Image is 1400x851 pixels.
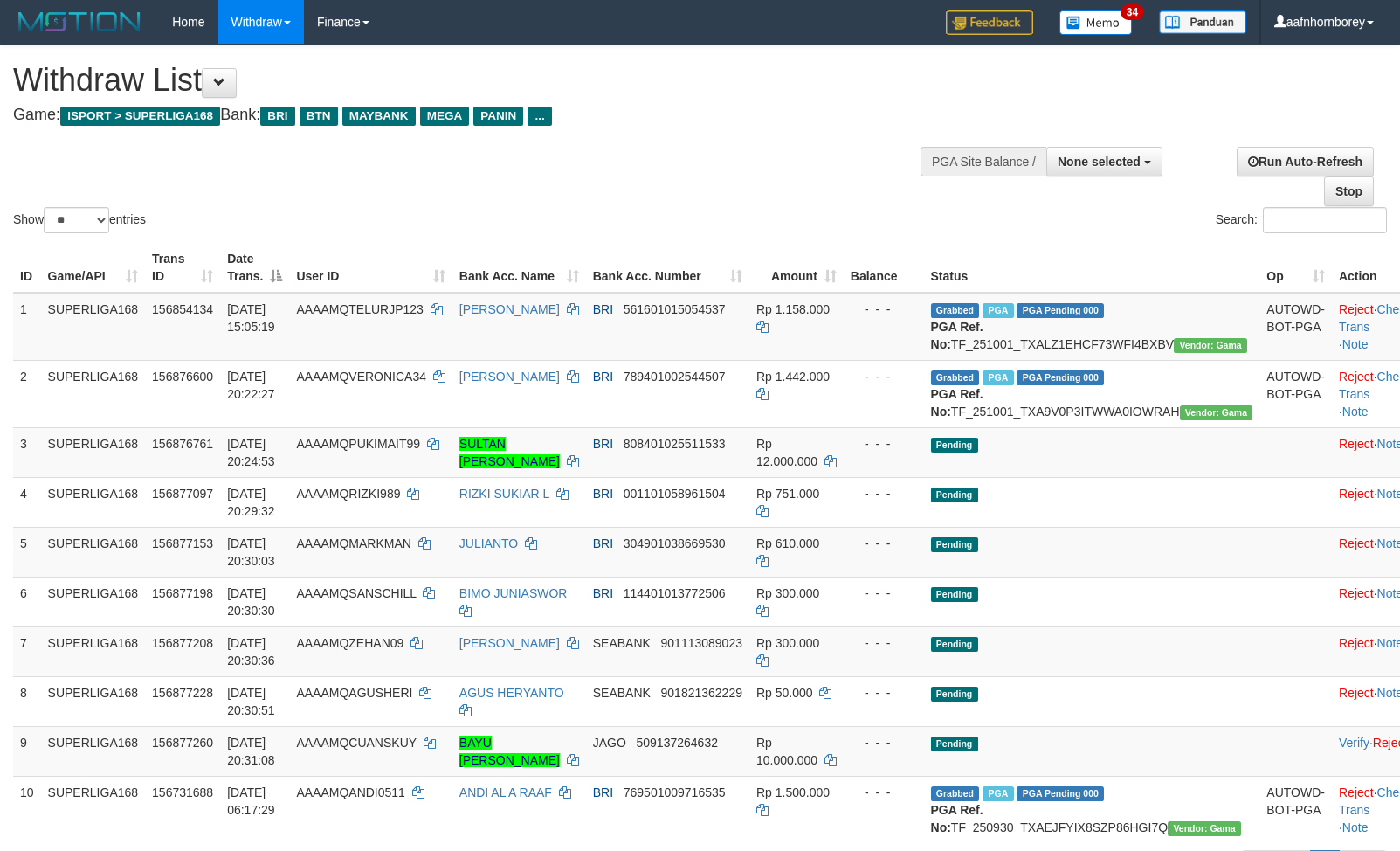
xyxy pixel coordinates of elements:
[624,586,726,600] span: Copy 114401013772506 to clipboard
[593,736,626,750] span: JAGO
[1259,293,1332,361] td: AUTOWD-BOT-PGA
[41,477,146,527] td: SUPERLIGA168
[60,107,220,126] span: ISPORT > SUPERLIGA168
[227,686,275,717] span: [DATE] 20:30:51
[459,370,560,384] a: [PERSON_NAME]
[931,737,978,751] span: Pending
[227,636,275,668] span: [DATE] 20:30:36
[946,10,1033,35] img: Feedback.jpg
[924,243,1260,293] th: Status
[41,577,146,626] td: SUPERLIGA168
[661,686,742,700] span: Copy 901821362229 to clipboard
[13,243,41,293] th: ID
[921,147,1046,176] div: PGA Site Balance /
[931,370,980,385] span: Grabbed
[851,585,917,602] div: - - -
[13,676,41,726] td: 8
[152,636,213,650] span: 156877208
[296,636,403,650] span: AAAAMQZEHAN09
[1324,176,1374,206] a: Stop
[924,360,1260,427] td: TF_251001_TXA9V0P3ITWWA0IOWRAH
[586,243,749,293] th: Bank Acc. Number: activate to sort column ascending
[152,370,213,384] span: 156876600
[1339,736,1369,750] a: Verify
[851,485,917,502] div: - - -
[624,536,726,550] span: Copy 304901038669530 to clipboard
[459,736,560,767] a: BAYU [PERSON_NAME]
[931,320,983,351] b: PGA Ref. No:
[661,636,742,650] span: Copy 901113089023 to clipboard
[13,360,41,427] td: 2
[983,786,1013,801] span: Marked by aafromsomean
[227,785,275,817] span: [DATE] 06:17:29
[13,626,41,676] td: 7
[420,107,470,126] span: MEGA
[452,243,586,293] th: Bank Acc. Name: activate to sort column ascending
[593,487,613,501] span: BRI
[289,243,452,293] th: User ID: activate to sort column ascending
[756,586,819,600] span: Rp 300.000
[1174,338,1247,353] span: Vendor URL: https://trx31.1velocity.biz
[756,487,819,501] span: Rp 751.000
[227,370,275,401] span: [DATE] 20:22:27
[1342,820,1369,834] a: Note
[844,243,924,293] th: Balance
[637,736,718,750] span: Copy 509137264632 to clipboard
[1237,147,1374,176] a: Run Auto-Refresh
[756,370,830,384] span: Rp 1.442.000
[1017,370,1104,385] span: PGA Pending
[931,488,978,502] span: Pending
[41,726,146,776] td: SUPERLIGA168
[13,577,41,626] td: 6
[756,736,817,767] span: Rp 10.000.000
[1259,360,1332,427] td: AUTOWD-BOT-PGA
[1339,785,1374,799] a: Reject
[1339,586,1374,600] a: Reject
[13,107,916,124] h4: Game: Bank:
[1059,10,1133,35] img: Button%20Memo.svg
[756,437,817,468] span: Rp 12.000.000
[931,803,983,834] b: PGA Ref. No:
[13,293,41,361] td: 1
[924,776,1260,843] td: TF_250930_TXAEJFYIX8SZP86HGI7Q
[296,785,405,799] span: AAAAMQANDI0511
[13,9,146,35] img: MOTION_logo.png
[296,487,400,501] span: AAAAMQRIZKI989
[300,107,338,126] span: BTN
[1342,337,1369,351] a: Note
[296,437,420,451] span: AAAAMQPUKIMAIT99
[1339,636,1374,650] a: Reject
[152,586,213,600] span: 156877198
[593,636,651,650] span: SEABANK
[459,636,560,650] a: [PERSON_NAME]
[296,736,416,750] span: AAAAMQCUANSKUY
[931,587,978,602] span: Pending
[41,427,146,477] td: SUPERLIGA168
[851,435,917,453] div: - - -
[260,107,294,126] span: BRI
[473,107,523,126] span: PANIN
[851,784,917,801] div: - - -
[624,785,726,799] span: Copy 769501009716535 to clipboard
[624,302,726,316] span: Copy 561601015054537 to clipboard
[227,437,275,468] span: [DATE] 20:24:53
[227,736,275,767] span: [DATE] 20:31:08
[528,107,551,126] span: ...
[931,537,978,552] span: Pending
[459,536,518,550] a: JULIANTO
[13,726,41,776] td: 9
[459,487,549,501] a: RIZKI SUKIAR L
[983,370,1013,385] span: Marked by aafsengchandara
[851,535,917,552] div: - - -
[13,477,41,527] td: 4
[227,487,275,518] span: [DATE] 20:29:32
[152,686,213,700] span: 156877228
[593,586,613,600] span: BRI
[931,687,978,702] span: Pending
[924,293,1260,361] td: TF_251001_TXALZ1EHCF73WFI4BXBV
[1017,786,1104,801] span: PGA Pending
[41,243,146,293] th: Game/API: activate to sort column ascending
[1259,243,1332,293] th: Op: activate to sort column ascending
[851,684,917,702] div: - - -
[296,536,410,550] span: AAAAMQMARKMAN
